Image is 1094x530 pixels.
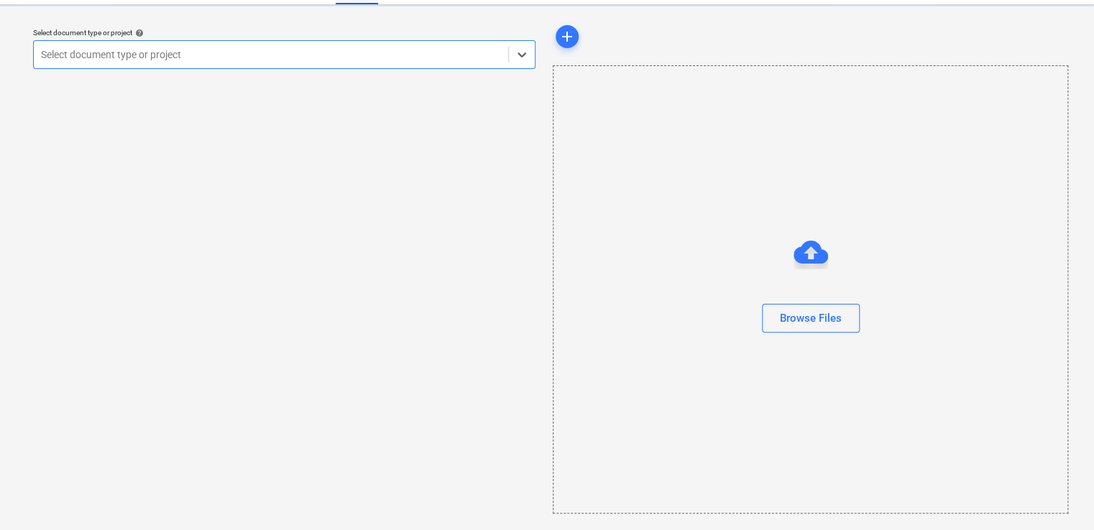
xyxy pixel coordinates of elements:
button: Browse Files [762,304,860,333]
span: add [559,28,576,45]
div: Browse Files [553,65,1068,513]
div: Browse Files [780,309,842,327]
div: Select document type or project [33,28,535,37]
iframe: Chat Widget [1022,461,1094,530]
span: help [132,29,144,37]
